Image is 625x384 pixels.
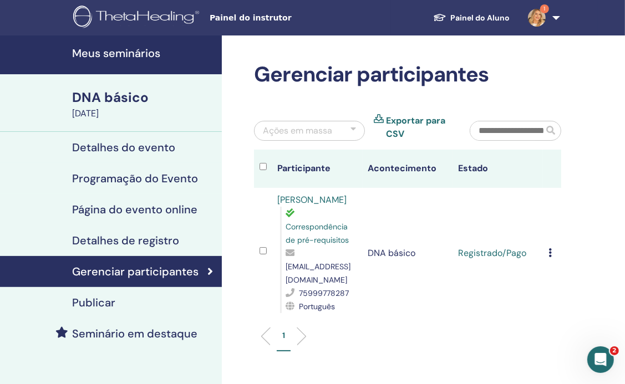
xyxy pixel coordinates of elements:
[540,4,549,13] span: 1
[72,203,197,216] h4: Página do evento online
[73,6,203,30] img: logo.png
[587,346,614,373] iframe: Intercom live chat
[299,301,336,311] span: Português
[72,327,197,340] h4: Seminário em destaque
[299,288,349,298] span: 75999778287
[72,47,215,60] h4: Meus seminários
[272,150,363,188] th: Participante
[278,194,347,206] a: [PERSON_NAME]
[72,141,175,154] h4: Detalhes do evento
[363,188,453,319] td: DNA básico
[424,8,519,28] a: Painel do Aluno
[72,88,215,107] div: DNA básico
[528,9,546,27] img: default.jpg
[254,62,561,88] h2: Gerenciar participantes
[286,262,351,285] span: [EMAIL_ADDRESS][DOMAIN_NAME]
[433,13,446,22] img: graduation-cap-white.svg
[72,107,215,120] div: [DATE]
[210,12,376,24] span: Painel do instrutor
[386,114,453,141] a: Exportar para CSV
[610,346,619,355] span: 2
[363,150,453,188] th: Acontecimento
[72,265,199,278] h4: Gerenciar participantes
[286,222,349,245] span: Correspondência de pré-requisitos
[72,296,115,309] h4: Publicar
[65,88,222,120] a: DNA básico[DATE]
[451,13,510,23] font: Painel do Aluno
[72,234,179,247] h4: Detalhes de registro
[263,124,332,137] div: Ações em massa
[282,330,285,341] p: 1
[72,172,198,185] h4: Programação do Evento
[453,150,543,188] th: Estado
